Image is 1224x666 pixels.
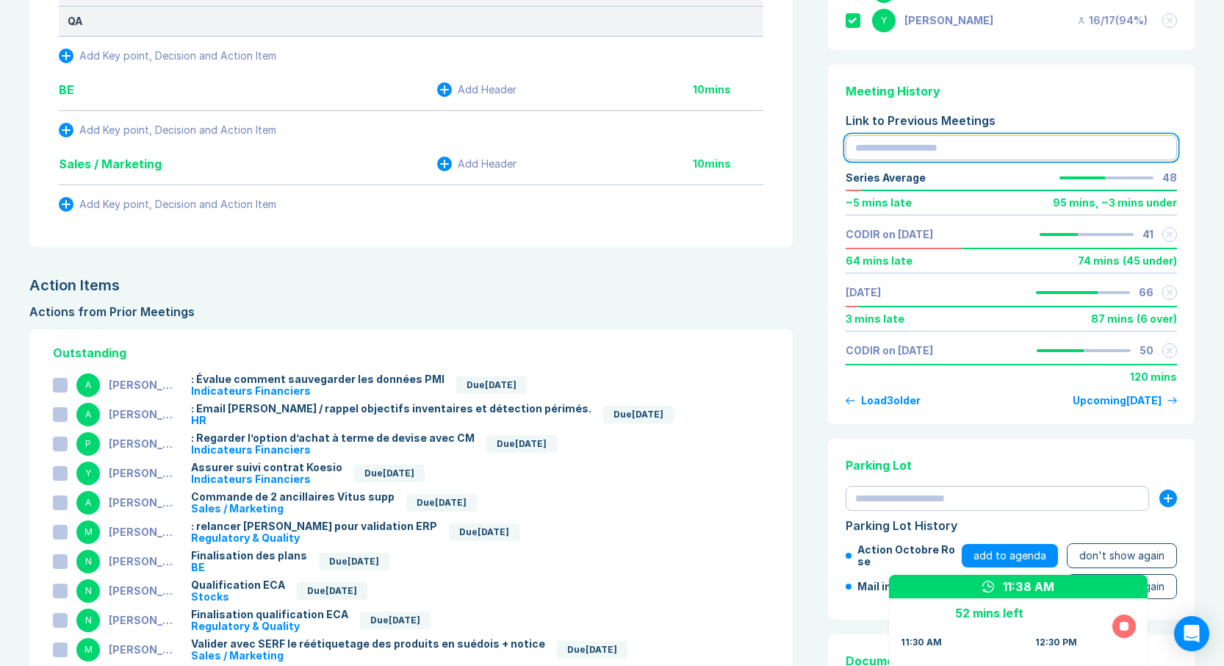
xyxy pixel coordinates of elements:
div: Due [DATE] [603,406,674,423]
button: Add Header [437,157,516,171]
div: Indicateurs Financiers [191,444,475,456]
div: 120 mins [1130,371,1177,383]
div: ~ 5 mins late [846,197,912,209]
div: 74 mins [1078,255,1120,267]
div: Finalisation qualification ECA [191,609,348,620]
div: 64 mins late [846,255,912,267]
div: M [76,520,100,544]
a: CODIR on [DATE] [846,345,933,357]
div: Due [DATE] [297,582,367,600]
button: Load3older [846,395,921,407]
div: Qualification ECA [191,579,285,591]
div: QA [68,15,755,27]
div: [PERSON_NAME] [109,556,179,567]
button: Add Key point, Decision and Action Item [59,123,276,137]
div: 87 mins [1091,313,1134,325]
div: 10 mins [693,84,763,96]
div: Parking Lot [846,456,1177,474]
div: [PERSON_NAME] [109,409,179,420]
div: Due [DATE] [456,376,527,394]
div: [PERSON_NAME] [109,379,179,391]
div: 50 [1140,345,1153,357]
div: Link to Previous Meetings [846,112,1177,129]
a: [DATE] [846,287,881,298]
button: don't show again [1067,543,1177,568]
div: Finalisation des plans [191,550,307,562]
div: Open Intercom Messenger [1174,616,1209,651]
div: Stocks [191,591,285,603]
div: Outstanding [53,344,769,362]
div: : Évalue comment sauvegarder les données PMI [191,373,444,385]
div: : relancer [PERSON_NAME] pour validation ERP [191,520,437,532]
div: Due [DATE] [449,523,519,541]
div: BE [59,81,74,99]
button: Add Header [437,82,516,97]
div: ( 6 over ) [1137,313,1177,325]
a: CODIR on [DATE] [846,229,933,240]
div: M [76,638,100,662]
button: Add Key point, Decision and Action Item [59,197,276,212]
div: Add Key point, Decision and Action Item [79,124,276,136]
div: Sales / Marketing [191,650,545,662]
div: : Regarder l’option d’achat à terme de devise avec CM [191,432,475,444]
div: Add Header [458,84,516,96]
div: Mail in black [857,581,922,592]
div: 52 mins left [901,604,1077,622]
div: A [76,403,100,426]
div: Y [872,9,896,32]
div: Actions from Prior Meetings [29,303,793,321]
button: don't show again [1067,574,1177,599]
div: Sales / Marketing [191,503,395,515]
div: Due [DATE] [486,435,557,453]
div: 41 [1142,229,1153,240]
div: Add Header [458,158,516,170]
div: Yannick Ricol [904,15,993,26]
div: [PERSON_NAME] [109,497,179,509]
div: Regulatory & Quality [191,620,348,632]
div: Commande de 2 ancillaires Vitus supp [191,491,395,503]
div: 3 mins late [846,313,904,325]
a: Upcoming[DATE] [1073,395,1177,407]
div: Parking Lot History [846,517,1177,534]
button: Add Key point, Decision and Action Item [59,49,276,63]
div: 48 [1162,172,1177,184]
div: 11:30 AM [901,637,942,648]
div: N [76,550,100,573]
div: Indicateurs Financiers [191,473,342,485]
button: add to agenda [962,544,1058,567]
div: HR [191,415,591,426]
div: 10 mins [693,158,763,170]
div: Indicateurs Financiers [191,385,444,397]
div: Valider avec SERF le réétiquetage des produits en suédois + notice [191,638,545,650]
div: [PERSON_NAME] [109,585,179,597]
div: N [76,609,100,632]
div: P [76,432,100,456]
div: Upcoming [DATE] [1073,395,1162,407]
div: 66 [1139,287,1153,298]
div: [PERSON_NAME] [109,468,179,479]
div: Regulatory & Quality [191,532,437,544]
div: Add Key point, Decision and Action Item [79,50,276,62]
div: Y [76,462,100,485]
div: Load 3 older [861,395,921,407]
div: A [76,491,100,515]
div: 12:30 PM [1035,637,1077,648]
div: Due [DATE] [406,494,477,512]
div: : Email [PERSON_NAME] / rappel objectifs inventaires et détection périmés. [191,403,591,415]
div: BE [191,562,307,573]
div: Due [DATE] [354,465,425,482]
div: Series Average [846,172,926,184]
div: [PERSON_NAME] [109,526,179,538]
div: 16 / 17 ( 94 %) [1077,15,1148,26]
div: Meeting History [846,82,1177,100]
div: Due [DATE] [557,641,627,659]
div: [PERSON_NAME] [109,644,179,656]
div: Sales / Marketing [59,155,162,173]
div: 11:38 AM [1003,578,1054,595]
div: Due [DATE] [319,553,389,570]
div: Action Items [29,276,793,294]
div: Action Octobre Rose [857,544,956,567]
div: N [76,579,100,603]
